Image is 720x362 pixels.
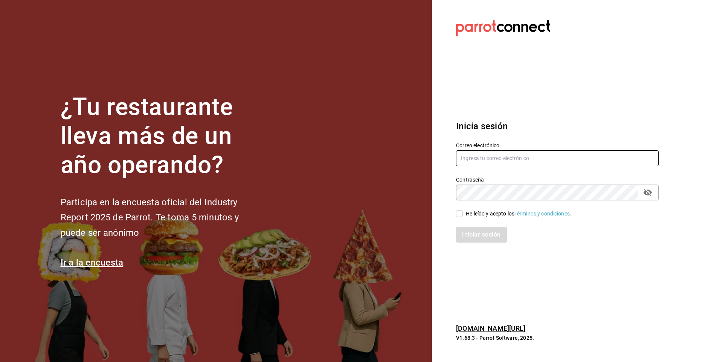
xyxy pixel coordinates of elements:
[456,334,659,342] p: V1.68.3 - Parrot Software, 2025.
[456,143,659,148] label: Correo electrónico
[641,186,654,199] button: passwordField
[466,210,571,218] div: He leído y acepto los
[61,93,264,179] h1: ¿Tu restaurante lleva más de un año operando?
[456,177,659,182] label: Contraseña
[456,150,659,166] input: Ingresa tu correo electrónico
[61,195,264,241] h2: Participa en la encuesta oficial del Industry Report 2025 de Parrot. Te toma 5 minutos y puede se...
[456,119,659,133] h3: Inicia sesión
[456,324,525,332] a: [DOMAIN_NAME][URL]
[514,211,571,217] a: Términos y condiciones.
[61,257,124,268] a: Ir a la encuesta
